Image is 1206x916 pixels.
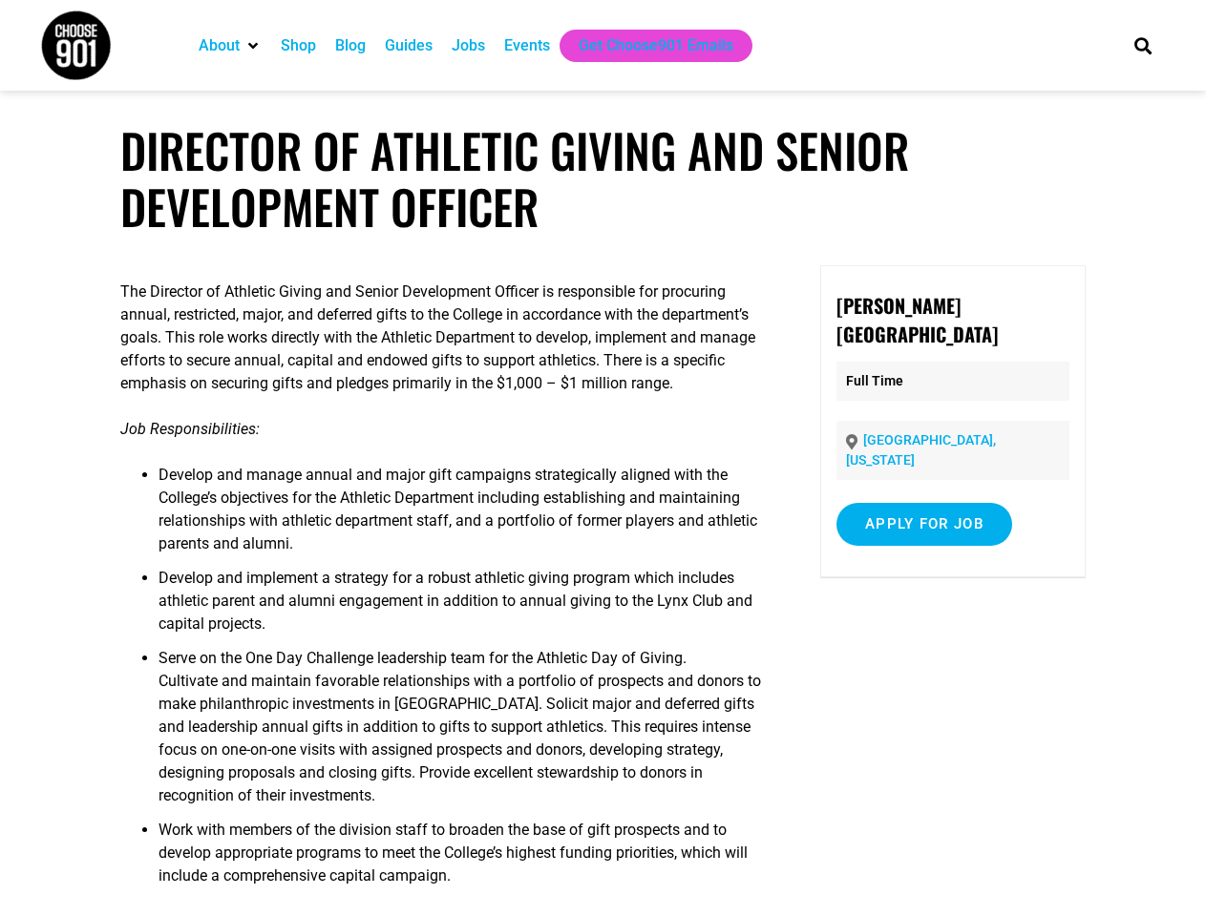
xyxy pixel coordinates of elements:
[159,819,772,899] li: Work with members of the division staff to broaden the base of gift prospects and to develop appr...
[846,432,996,468] a: [GEOGRAPHIC_DATA], [US_STATE]
[335,34,366,57] a: Blog
[836,503,1012,546] input: Apply for job
[281,34,316,57] a: Shop
[1127,30,1158,61] div: Search
[452,34,485,57] a: Jobs
[159,567,772,647] li: Develop and implement a strategy for a robust athletic giving program which includes athletic par...
[189,30,1102,62] nav: Main nav
[836,362,1069,401] p: Full Time
[120,122,1085,235] h1: Director of Athletic Giving and Senior Development Officer
[159,647,772,819] li: Serve on the One Day Challenge leadership team for the Athletic Day of Giving. Cultivate and main...
[199,34,240,57] a: About
[159,464,772,567] li: Develop and manage annual and major gift campaigns strategically aligned with the College’s objec...
[579,34,733,57] a: Get Choose901 Emails
[120,281,772,395] p: The Director of Athletic Giving and Senior Development Officer is responsible for procuring annua...
[189,30,271,62] div: About
[504,34,550,57] a: Events
[120,420,260,438] em: Job Responsibilities:
[836,291,998,348] strong: [PERSON_NAME][GEOGRAPHIC_DATA]
[385,34,433,57] a: Guides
